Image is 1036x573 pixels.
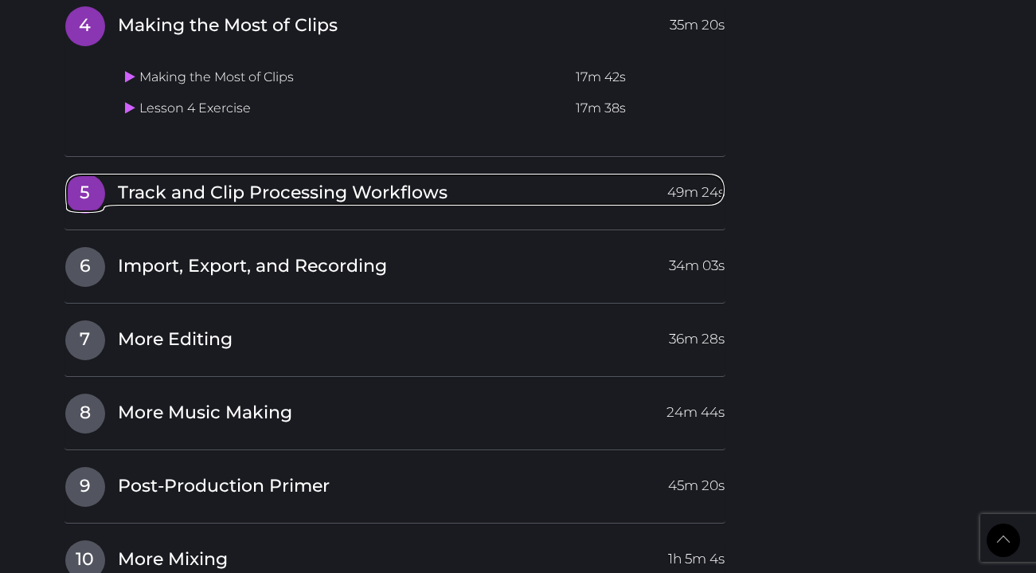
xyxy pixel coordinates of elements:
[569,93,725,124] td: 17m 38s
[118,547,228,572] span: More Mixing
[987,524,1020,557] a: Back to Top
[118,14,338,38] span: Making the Most of Clips
[669,320,725,349] span: 36m 28s
[65,247,105,287] span: 6
[65,246,726,280] a: 6Import, Export, and Recording34m 03s
[667,394,725,422] span: 24m 44s
[65,466,726,500] a: 9Post-Production Primer45m 20s
[119,93,569,124] td: Lesson 4 Exercise
[119,62,569,93] td: Making the Most of Clips
[65,173,726,206] a: 5Track and Clip Processing Workflows49m 24s
[668,540,725,569] span: 1h 5m 4s
[669,247,725,276] span: 34m 03s
[65,320,726,353] a: 7More Editing36m 28s
[65,394,105,434] span: 8
[65,467,105,507] span: 9
[670,6,725,35] span: 35m 20s
[118,181,448,206] span: Track and Clip Processing Workflows
[65,540,726,573] a: 10More Mixing1h 5m 4s
[569,62,725,93] td: 17m 42s
[118,401,292,426] span: More Music Making
[118,474,330,499] span: Post-Production Primer
[65,6,105,46] span: 4
[118,254,387,279] span: Import, Export, and Recording
[65,393,726,426] a: 8More Music Making24m 44s
[65,6,726,39] a: 4Making the Most of Clips35m 20s
[667,174,725,202] span: 49m 24s
[65,320,105,360] span: 7
[65,174,105,214] span: 5
[118,328,233,352] span: More Editing
[668,467,725,496] span: 45m 20s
